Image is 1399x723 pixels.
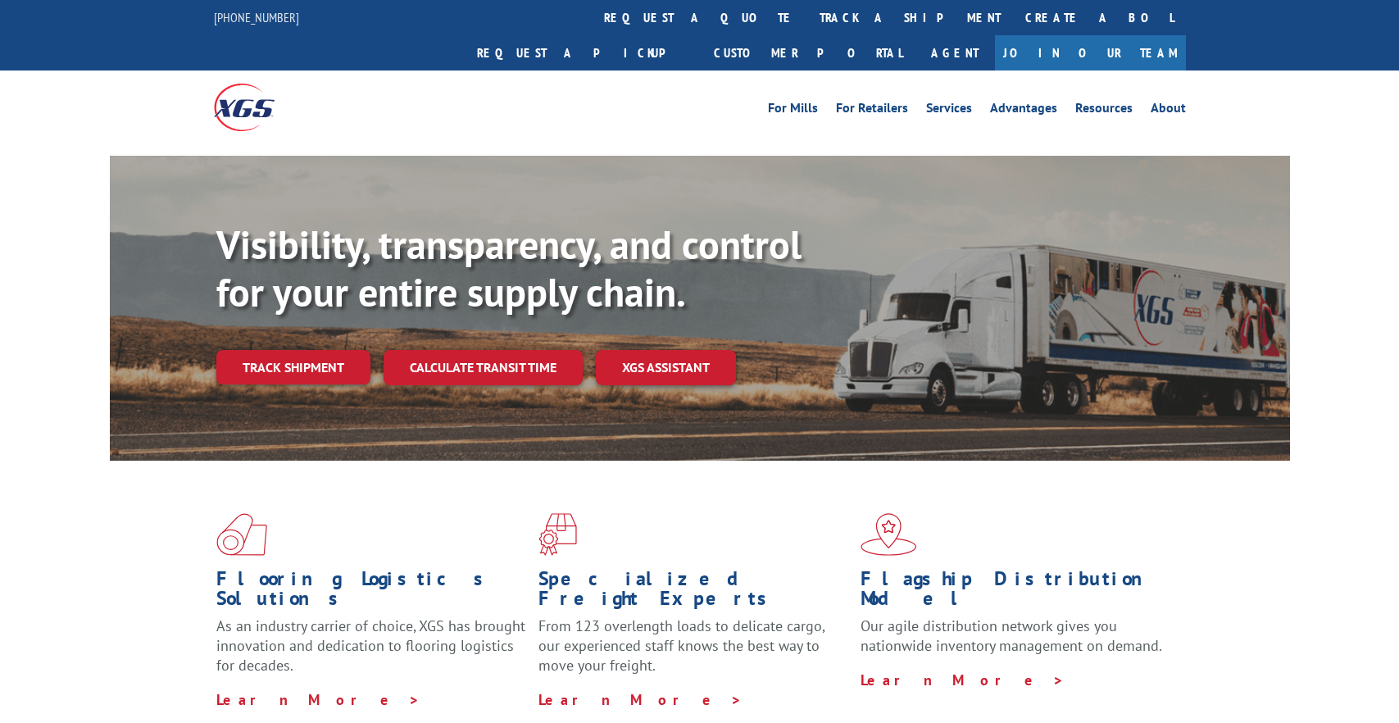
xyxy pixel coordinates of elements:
[861,513,917,556] img: xgs-icon-flagship-distribution-model-red
[861,569,1170,616] h1: Flagship Distribution Model
[216,513,267,556] img: xgs-icon-total-supply-chain-intelligence-red
[861,671,1065,689] a: Learn More >
[926,102,972,120] a: Services
[538,569,848,616] h1: Specialized Freight Experts
[768,102,818,120] a: For Mills
[384,350,583,385] a: Calculate transit time
[216,690,420,709] a: Learn More >
[1151,102,1186,120] a: About
[990,102,1057,120] a: Advantages
[465,35,702,70] a: Request a pickup
[216,616,525,675] span: As an industry carrier of choice, XGS has brought innovation and dedication to flooring logistics...
[861,616,1162,655] span: Our agile distribution network gives you nationwide inventory management on demand.
[915,35,995,70] a: Agent
[538,513,577,556] img: xgs-icon-focused-on-flooring-red
[596,350,736,385] a: XGS ASSISTANT
[702,35,915,70] a: Customer Portal
[538,690,743,709] a: Learn More >
[836,102,908,120] a: For Retailers
[216,350,370,384] a: Track shipment
[538,616,848,689] p: From 123 overlength loads to delicate cargo, our experienced staff knows the best way to move you...
[1075,102,1133,120] a: Resources
[216,569,526,616] h1: Flooring Logistics Solutions
[995,35,1186,70] a: Join Our Team
[214,9,299,25] a: [PHONE_NUMBER]
[216,219,802,317] b: Visibility, transparency, and control for your entire supply chain.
